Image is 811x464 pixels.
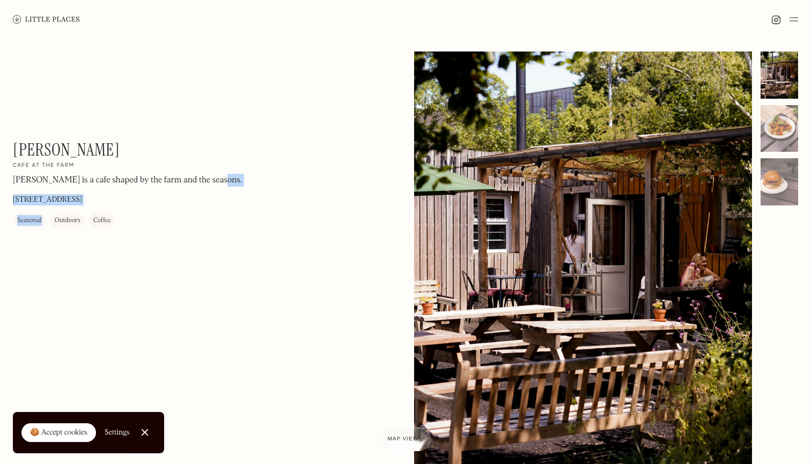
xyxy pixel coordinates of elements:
div: Seasonal [17,215,42,226]
p: [STREET_ADDRESS] [13,194,82,205]
a: Settings [105,421,130,445]
h2: Cafe at the farm [13,162,74,170]
span: Map view [388,436,419,442]
div: Close Cookie Popup [144,432,145,433]
p: [PERSON_NAME] is a cafe shaped by the farm and the seasons. [13,174,242,187]
div: Coffee [93,215,111,226]
a: 🍪 Accept cookies [21,423,96,443]
h1: [PERSON_NAME] [13,139,120,160]
a: Map view [375,428,432,451]
a: Close Cookie Popup [134,422,156,443]
div: Settings [105,429,130,436]
div: 🍪 Accept cookies [30,428,87,438]
div: Outdoors [55,215,80,226]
